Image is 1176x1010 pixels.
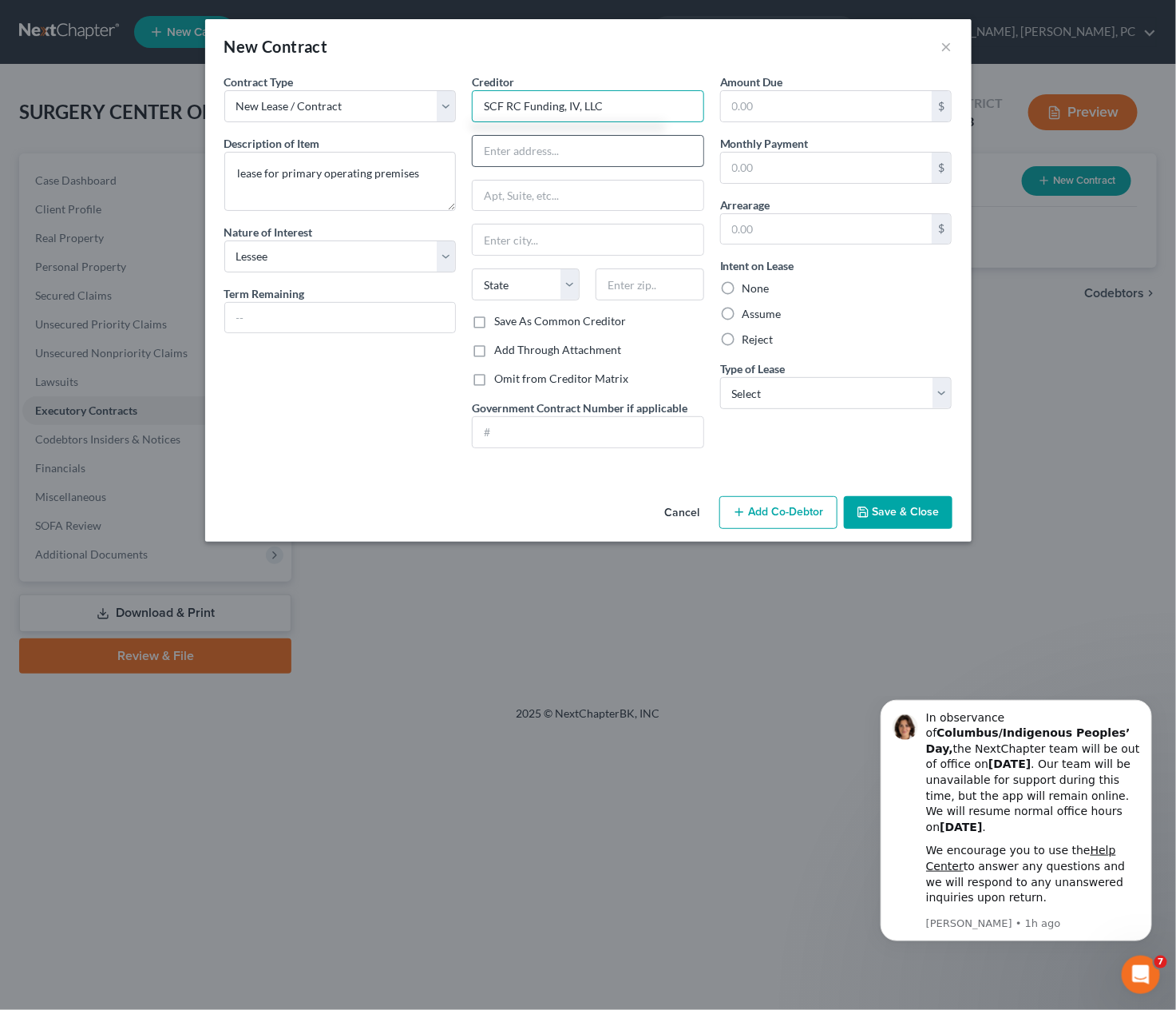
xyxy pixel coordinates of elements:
label: Amount Due [720,74,783,90]
span: Type of Lease [720,362,786,376]
button: Cancel [652,498,713,530]
span: 7 [1154,956,1167,968]
input: Enter address... [473,136,703,166]
label: Arrearage [720,197,770,213]
span: Creditor [472,75,514,89]
label: Government Contract Number if applicable [472,400,687,416]
label: Assume [742,306,782,322]
input: 0.00 [721,214,932,245]
div: $ [932,91,951,121]
input: -- [225,303,456,333]
label: Nature of Interest [224,224,313,241]
label: Contract Type [224,74,294,90]
input: Apt, Suite, etc... [473,181,703,211]
label: Reject [742,332,774,348]
input: 0.00 [721,153,932,183]
input: 0.00 [721,91,932,121]
label: Omit from Creditor Matrix [494,371,628,387]
input: Enter zip.. [596,268,703,300]
div: $ [932,214,951,245]
input: Enter city... [473,225,703,255]
iframe: Intercom notifications message [857,696,1176,1002]
input: # [473,417,703,447]
iframe: Intercom live chat [1122,956,1160,994]
button: Save & Close [844,496,952,530]
label: Add Through Attachment [494,342,621,358]
div: New Contract [224,35,328,58]
label: Monthly Payment [720,135,809,152]
button: × [941,37,952,56]
button: Add Co-Debtor [719,496,837,530]
div: $ [932,153,951,183]
span: Description of Item [224,137,320,150]
input: Search creditor by name... [472,90,704,122]
label: Intent on Lease [720,257,794,274]
label: None [742,280,770,296]
label: Save As Common Creditor [494,313,626,329]
label: Term Remaining [224,285,305,302]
